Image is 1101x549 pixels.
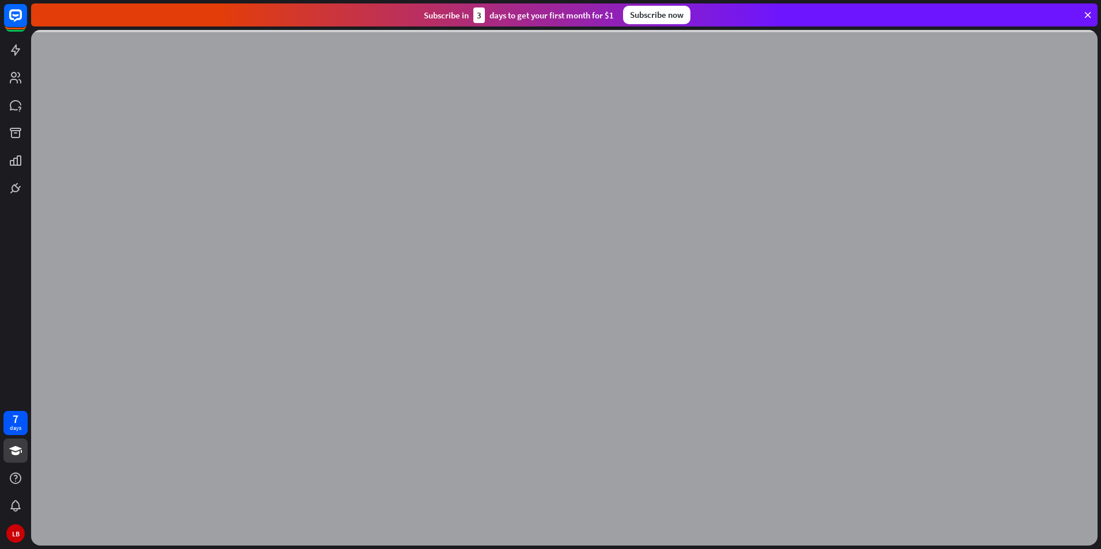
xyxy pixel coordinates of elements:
[424,7,614,23] div: Subscribe in days to get your first month for $1
[623,6,690,24] div: Subscribe now
[13,414,18,424] div: 7
[473,7,485,23] div: 3
[3,411,28,435] a: 7 days
[6,524,25,543] div: LB
[10,424,21,432] div: days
